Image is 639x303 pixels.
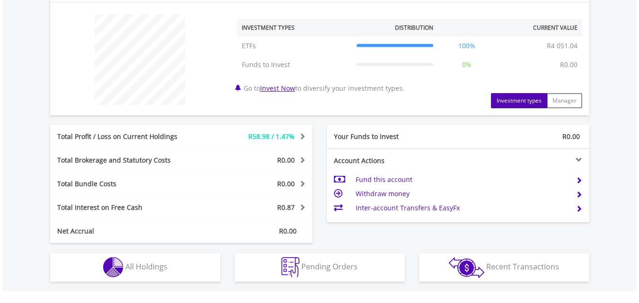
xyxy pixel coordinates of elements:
div: Account Actions [327,156,458,165]
div: Total Profit / Loss on Current Holdings [50,132,203,141]
button: Investment types [491,93,547,108]
div: Total Interest on Free Cash [50,203,203,212]
td: 100% [438,36,496,55]
img: holdings-wht.png [103,257,123,277]
span: R0.87 [277,203,295,212]
td: 0% [438,55,496,74]
span: Recent Transactions [486,261,559,272]
td: R4 051.04 [542,36,582,55]
th: Current Value [496,19,582,36]
span: R0.00 [279,226,297,235]
td: Fund this account [356,173,568,187]
div: Net Accrual [50,226,203,236]
th: Investment Types [237,19,352,36]
span: Pending Orders [301,261,358,272]
div: Total Bundle Costs [50,179,203,189]
div: Go to to diversify your investment types. [230,9,589,108]
button: Recent Transactions [419,253,589,282]
div: Distribution [395,24,433,32]
span: R0.00 [277,156,295,164]
div: Your Funds to Invest [327,132,458,141]
span: R58.98 / 1.47% [248,132,295,141]
span: R0.00 [277,179,295,188]
td: ETFs [237,36,352,55]
div: Total Brokerage and Statutory Costs [50,156,203,165]
td: R0.00 [555,55,582,74]
td: Funds to Invest [237,55,352,74]
button: Manager [547,93,582,108]
button: All Holdings [50,253,220,282]
td: Withdraw money [356,187,568,201]
span: R0.00 [562,132,580,141]
span: All Holdings [125,261,167,272]
td: Inter-account Transfers & EasyFx [356,201,568,215]
img: pending_instructions-wht.png [281,257,299,277]
button: Pending Orders [235,253,405,282]
a: Invest Now [260,84,295,93]
img: transactions-zar-wht.png [449,257,484,278]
